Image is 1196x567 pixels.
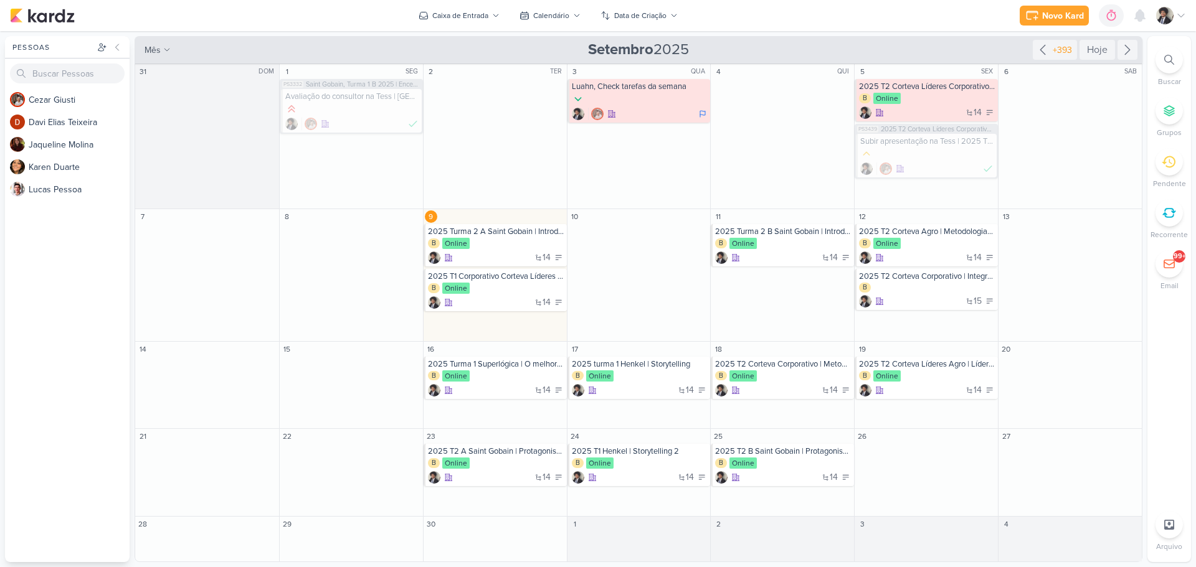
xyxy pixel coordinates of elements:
[428,471,440,484] div: Criador(a): Pedro Luahn Simões
[881,126,995,133] span: 2025 T2 Corteva Líderes Corporativo | Líder Formador
[856,210,868,223] div: 12
[554,386,563,395] div: A Fazer
[860,136,994,146] div: Subir apresentação na Tess | 2025 T2 Corteva Líderes Corporativo | Líder Formador
[301,118,317,130] div: Colaboradores: Cezar Giusti
[1000,430,1012,443] div: 27
[29,93,130,106] div: C e z a r G i u s t i
[715,471,728,484] div: Criador(a): Pedro Luahn Simões
[712,518,724,530] div: 2
[985,108,994,117] div: A Fazer
[572,108,584,120] div: Criador(a): Pedro Luahn Simões
[586,457,614,469] div: Online
[588,40,653,59] strong: Setembro
[856,65,868,78] div: 5
[10,8,75,23] img: kardz.app
[281,65,293,78] div: 1
[699,109,706,119] div: Em Andamento
[1157,127,1182,138] p: Grupos
[974,297,982,306] span: 15
[859,384,871,396] div: Criador(a): Pedro Luahn Simões
[425,343,437,355] div: 16
[569,430,581,443] div: 24
[543,298,551,307] span: 14
[698,386,706,395] div: A Fazer
[859,371,871,381] div: B
[859,359,995,369] div: 2025 T2 Corteva Líderes Agro | Líder Formador
[715,458,727,468] div: B
[569,518,581,530] div: 1
[857,126,878,133] span: PS3439
[729,457,757,469] div: Online
[1124,67,1141,77] div: SAB
[572,108,584,120] img: Pedro Luahn Simões
[136,65,149,78] div: 31
[408,118,418,130] div: Finalizado
[543,386,551,395] span: 14
[554,298,563,307] div: A Fazer
[715,384,728,396] div: Criador(a): Pedro Luahn Simões
[974,253,982,262] span: 14
[715,471,728,484] img: Pedro Luahn Simões
[1153,178,1186,189] p: Pendente
[712,65,724,78] div: 4
[712,210,724,223] div: 11
[282,81,303,88] span: PS3332
[569,343,581,355] div: 17
[1156,541,1182,552] p: Arquivo
[428,296,440,309] div: Criador(a): Pedro Luahn Simões
[428,359,564,369] div: 2025 Turma 1 Superlógica | O melhor do Conflito
[136,430,149,443] div: 21
[1042,9,1084,22] div: Novo Kard
[1156,7,1174,24] img: Pedro Luahn Simões
[873,370,901,382] div: Online
[425,210,437,223] div: 9
[837,67,853,77] div: QUI
[985,253,994,262] div: A Fazer
[10,42,95,53] div: Pessoas
[856,518,868,530] div: 3
[859,384,871,396] img: Pedro Luahn Simões
[859,106,871,119] div: Criador(a): Pedro Luahn Simões
[569,210,581,223] div: 10
[715,384,728,396] img: Pedro Luahn Simões
[259,67,278,77] div: DOM
[281,518,293,530] div: 29
[572,371,584,381] div: B
[1151,229,1188,240] p: Recorrente
[306,81,420,88] span: Saint Gobain, Turma 1 B 2025 | Encerramento
[572,471,584,484] div: Criador(a): Pedro Luahn Simões
[572,384,584,396] div: Criador(a): Pedro Luahn Simões
[859,295,871,307] img: Pedro Luahn Simões
[715,251,728,264] div: Criador(a): Pedro Luahn Simões
[715,446,852,456] div: 2025 T2 B Saint Gobain | Protagonismo e alta performance
[136,518,149,530] div: 28
[985,297,994,306] div: A Fazer
[10,115,25,129] img: Davi Elias Teixeira
[860,162,873,175] img: Pedro Luahn Simões
[10,137,25,152] img: Jaqueline Molina
[691,67,709,77] div: QUA
[145,44,161,57] span: mês
[1174,251,1185,261] div: 99+
[10,92,25,107] img: Cezar Giusti
[550,67,566,77] div: TER
[428,371,440,381] div: B
[712,430,724,443] div: 25
[1080,40,1115,60] div: Hoje
[428,271,564,281] div: 2025 T1 Corporativo Corteva Líderes | Pulso
[842,473,850,482] div: A Fazer
[859,238,871,248] div: B
[860,162,873,175] div: Criador(a): Pedro Luahn Simões
[856,343,868,355] div: 19
[876,162,892,175] div: Colaboradores: Cezar Giusti
[543,253,551,262] span: 14
[856,430,868,443] div: 26
[591,108,604,120] img: Cezar Giusti
[1158,76,1181,87] p: Buscar
[442,457,470,469] div: Online
[569,65,581,78] div: 3
[281,430,293,443] div: 22
[572,82,708,91] div: Luahn, Check tarefas da semana
[588,108,604,120] div: Colaboradores: Cezar Giusti
[873,93,901,104] div: Online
